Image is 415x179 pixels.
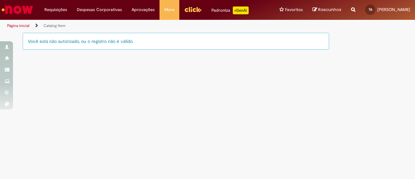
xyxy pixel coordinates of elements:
[211,6,249,14] div: Padroniza
[43,23,65,28] a: Catalog Item
[1,3,34,16] img: ServiceNow
[44,6,67,13] span: Requisições
[77,6,122,13] span: Despesas Corporativas
[132,6,155,13] span: Aprovações
[164,6,174,13] span: More
[5,20,272,32] ul: Trilhas de página
[369,7,372,12] span: TA
[23,33,329,50] div: Você está não autorizado, ou o registro não é válido.
[377,7,410,12] span: [PERSON_NAME]
[318,6,341,13] span: Rascunhos
[233,6,249,14] p: +GenAi
[7,23,30,28] a: Página inicial
[313,7,341,13] a: Rascunhos
[184,5,202,14] img: click_logo_yellow_360x200.png
[285,6,303,13] span: Favoritos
